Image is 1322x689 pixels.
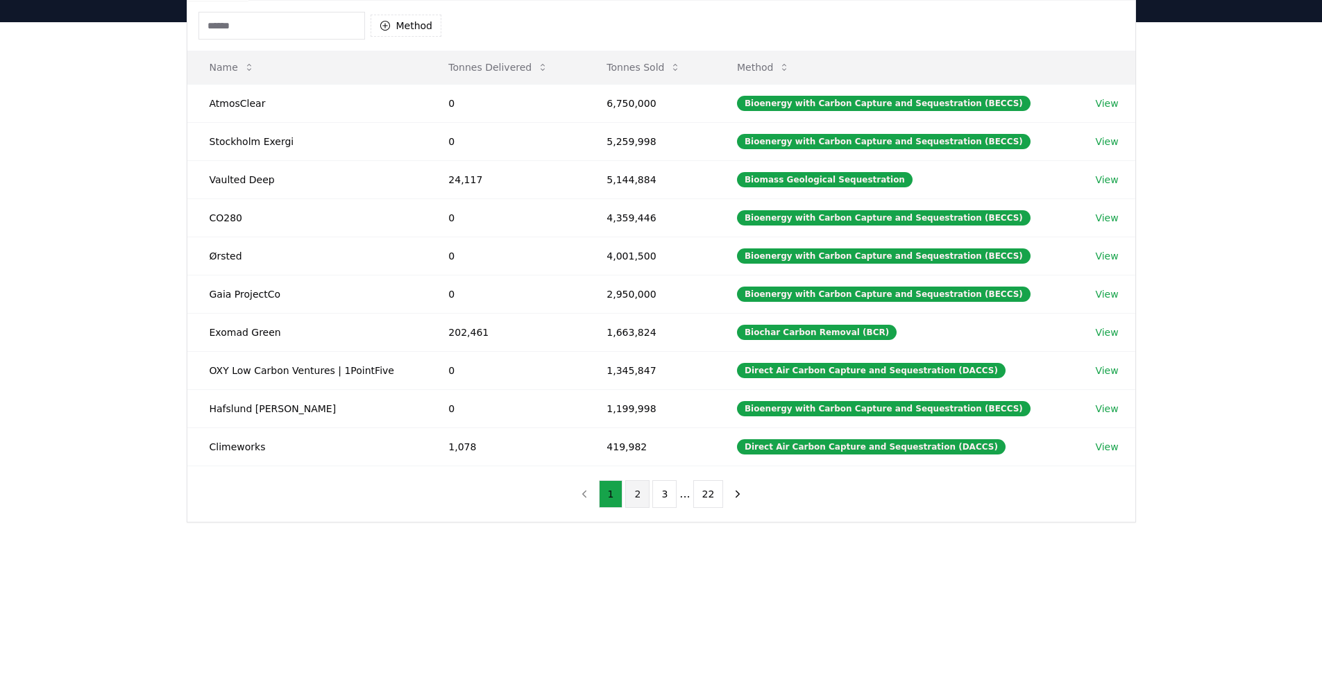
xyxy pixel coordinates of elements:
[737,439,1006,454] div: Direct Air Carbon Capture and Sequestration (DACCS)
[426,389,584,427] td: 0
[737,134,1031,149] div: Bioenergy with Carbon Capture and Sequestration (BECCS)
[187,237,427,275] td: Ørsted
[426,122,584,160] td: 0
[1095,440,1118,454] a: View
[584,84,715,122] td: 6,750,000
[584,427,715,466] td: 419,982
[679,486,690,502] li: ...
[426,160,584,198] td: 24,117
[599,480,623,508] button: 1
[1095,249,1118,263] a: View
[1095,173,1118,187] a: View
[426,427,584,466] td: 1,078
[426,275,584,313] td: 0
[187,160,427,198] td: Vaulted Deep
[1095,402,1118,416] a: View
[187,84,427,122] td: AtmosClear
[1095,364,1118,377] a: View
[737,287,1031,302] div: Bioenergy with Carbon Capture and Sequestration (BECCS)
[584,198,715,237] td: 4,359,446
[426,313,584,351] td: 202,461
[584,389,715,427] td: 1,199,998
[1095,211,1118,225] a: View
[726,480,749,508] button: next page
[187,275,427,313] td: Gaia ProjectCo
[426,351,584,389] td: 0
[187,122,427,160] td: Stockholm Exergi
[737,363,1006,378] div: Direct Air Carbon Capture and Sequestration (DACCS)
[726,53,802,81] button: Method
[1095,287,1118,301] a: View
[426,198,584,237] td: 0
[737,401,1031,416] div: Bioenergy with Carbon Capture and Sequestration (BECCS)
[187,313,427,351] td: Exomad Green
[652,480,677,508] button: 3
[371,15,442,37] button: Method
[584,351,715,389] td: 1,345,847
[737,172,913,187] div: Biomass Geological Sequestration
[584,237,715,275] td: 4,001,500
[584,275,715,313] td: 2,950,000
[1095,325,1118,339] a: View
[737,325,897,340] div: Biochar Carbon Removal (BCR)
[198,53,266,81] button: Name
[737,210,1031,226] div: Bioenergy with Carbon Capture and Sequestration (BECCS)
[584,160,715,198] td: 5,144,884
[1095,135,1118,148] a: View
[187,427,427,466] td: Climeworks
[595,53,692,81] button: Tonnes Sold
[426,237,584,275] td: 0
[737,248,1031,264] div: Bioenergy with Carbon Capture and Sequestration (BECCS)
[187,389,427,427] td: Hafslund [PERSON_NAME]
[584,122,715,160] td: 5,259,998
[426,84,584,122] td: 0
[187,198,427,237] td: CO280
[584,313,715,351] td: 1,663,824
[737,96,1031,111] div: Bioenergy with Carbon Capture and Sequestration (BECCS)
[187,351,427,389] td: OXY Low Carbon Ventures | 1PointFive
[693,480,724,508] button: 22
[437,53,559,81] button: Tonnes Delivered
[625,480,650,508] button: 2
[1095,96,1118,110] a: View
